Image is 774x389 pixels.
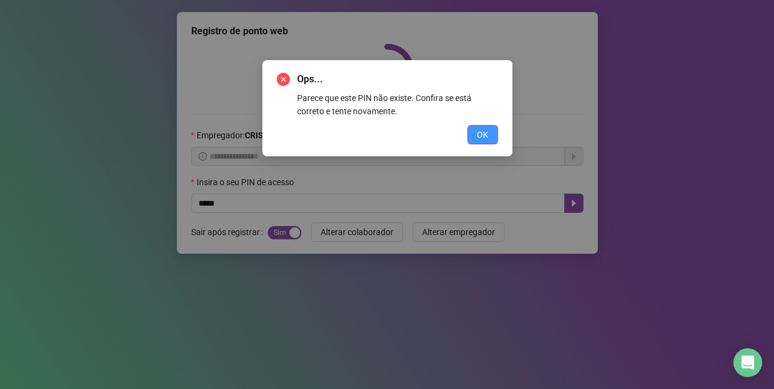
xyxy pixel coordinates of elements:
button: OK [467,125,498,144]
div: Open Intercom Messenger [733,348,762,377]
span: OK [477,128,488,141]
span: close-circle [277,73,290,86]
div: Parece que este PIN não existe. Confira se está correto e tente novamente. [297,91,498,118]
span: Ops... [297,72,498,87]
